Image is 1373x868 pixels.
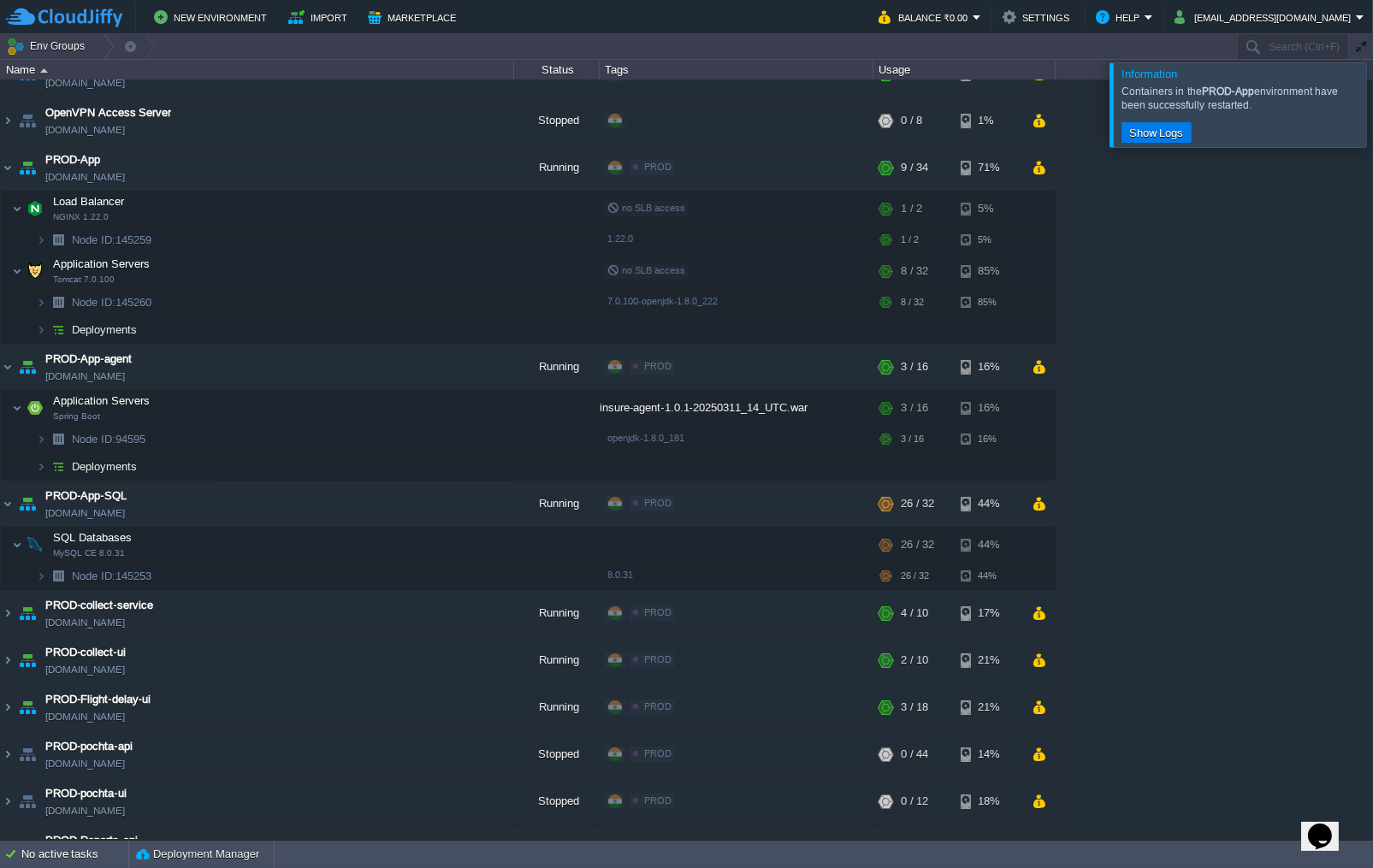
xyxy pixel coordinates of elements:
[70,459,139,474] span: Deployments
[46,563,70,589] img: AMDAwAAAACH5BAEAAAAALAAAAAABAAEAAAICRAEAOw==
[901,481,934,527] div: 26 / 32
[70,432,148,446] span: 94595
[901,145,928,191] div: 9 / 34
[607,233,633,244] span: 1.22.0
[6,7,122,28] img: CloudJiffy
[23,391,47,425] img: AMDAwAAAACH5BAEAAAAALAAAAAABAAEAAAICRAEAOw==
[72,296,115,309] span: Node ID:
[514,731,600,777] div: Stopped
[1,97,15,144] img: AMDAwAAAACH5BAEAAAAALAAAAAABAAEAAAICRAEAOw==
[514,637,600,683] div: Running
[45,832,138,849] a: PROD-Reports-api
[53,548,125,558] span: MySQL CE 8.0.31
[607,570,633,580] span: 8.0.31
[46,289,70,316] img: AMDAwAAAACH5BAEAAAAALAAAAAABAAEAAAICRAEAOw==
[51,394,152,407] a: Application ServersSpring Boot
[961,145,1016,191] div: 71%
[1,778,15,824] img: AMDAwAAAACH5BAEAAAAALAAAAAABAAEAAAICRAEAOw==
[46,227,70,253] img: AMDAwAAAACH5BAEAAAAALAAAAAABAAEAAAICRAEAOw==
[15,97,39,144] img: AMDAwAAAACH5BAEAAAAALAAAAAABAAEAAAICRAEAOw==
[51,257,152,270] a: Application ServersTomcat 7.0.100
[514,481,600,527] div: Running
[70,295,154,310] span: 145260
[644,654,672,664] span: PROD
[961,97,1016,144] div: 1%
[901,778,928,824] div: 0 / 12
[1,590,15,636] img: AMDAwAAAACH5BAEAAAAALAAAAAABAAEAAAICRAEAOw==
[45,661,125,678] a: [DOMAIN_NAME]
[21,841,128,868] div: No active tasks
[901,254,928,288] div: 8 / 32
[514,145,600,191] div: Running
[23,254,47,288] img: AMDAwAAAACH5BAEAAAAALAAAAAABAAEAAAICRAEAOw==
[45,487,127,505] a: PROD-App-SQL
[961,481,1016,527] div: 44%
[15,145,39,191] img: AMDAwAAAACH5BAEAAAAALAAAAAABAAEAAAICRAEAOw==
[1,145,15,191] img: AMDAwAAAACH5BAEAAAAALAAAAAABAAEAAAICRAEAOw==
[1121,85,1362,112] div: Containers in the environment have been successfully restarted.
[15,684,39,730] img: AMDAwAAAACH5BAEAAAAALAAAAAABAAEAAAICRAEAOw==
[1,481,15,527] img: AMDAwAAAACH5BAEAAAAALAAAAAABAAEAAAICRAEAOw==
[961,391,1016,425] div: 16%
[36,289,46,316] img: AMDAwAAAACH5BAEAAAAALAAAAAABAAEAAAICRAEAOw==
[51,194,127,209] span: Load Balancer
[901,528,934,562] div: 26 / 32
[901,590,928,636] div: 4 / 10
[12,391,22,425] img: AMDAwAAAACH5BAEAAAAALAAAAAABAAEAAAICRAEAOw==
[15,731,39,777] img: AMDAwAAAACH5BAEAAAAALAAAAAABAAEAAAICRAEAOw==
[514,590,600,636] div: Running
[12,528,22,562] img: AMDAwAAAACH5BAEAAAAALAAAAAABAAEAAAICRAEAOw==
[70,569,154,583] span: 145253
[36,563,46,589] img: AMDAwAAAACH5BAEAAAAALAAAAAABAAEAAAICRAEAOw==
[961,778,1016,824] div: 18%
[12,192,22,226] img: AMDAwAAAACH5BAEAAAAALAAAAAABAAEAAAICRAEAOw==
[961,637,1016,683] div: 21%
[45,368,125,385] a: [DOMAIN_NAME]
[368,7,461,27] button: Marketplace
[601,60,873,80] div: Tags
[961,344,1016,390] div: 16%
[70,233,154,247] a: Node ID:145259
[1096,7,1145,27] button: Help
[15,590,39,636] img: AMDAwAAAACH5BAEAAAAALAAAAAABAAEAAAICRAEAOw==
[1003,7,1074,27] button: Settings
[70,233,154,247] span: 145259
[46,453,70,480] img: AMDAwAAAACH5BAEAAAAALAAAAAABAAEAAAICRAEAOw==
[1124,125,1189,140] button: Show Logs
[45,614,125,631] a: [DOMAIN_NAME]
[51,531,134,544] a: SQL DatabasesMySQL CE 8.0.31
[53,411,100,422] span: Spring Boot
[53,212,109,222] span: NGINX 1.22.0
[1202,86,1254,97] b: PROD-App
[961,254,1016,288] div: 85%
[45,505,125,522] span: [DOMAIN_NAME]
[45,351,132,368] a: PROD-App-agent
[70,569,154,583] a: Node ID:145253
[46,316,70,343] img: AMDAwAAAACH5BAEAAAAALAAAAAABAAEAAAICRAEAOw==
[644,748,672,759] span: PROD
[45,708,125,725] a: [DOMAIN_NAME]
[72,570,115,582] span: Node ID:
[51,195,127,208] a: Load BalancerNGINX 1.22.0
[51,393,152,408] span: Application Servers
[607,203,685,213] span: no SLB access
[644,162,672,172] span: PROD
[901,637,928,683] div: 2 / 10
[1,684,15,730] img: AMDAwAAAACH5BAEAAAAALAAAAAABAAEAAAICRAEAOw==
[45,168,125,186] a: [DOMAIN_NAME]
[901,344,928,390] div: 3 / 16
[45,738,133,755] a: PROD-pochta-api
[874,60,1055,80] div: Usage
[1,637,15,683] img: AMDAwAAAACH5BAEAAAAALAAAAAABAAEAAAICRAEAOw==
[45,597,153,614] a: PROD-collect-service
[36,426,46,452] img: AMDAwAAAACH5BAEAAAAALAAAAAABAAEAAAICRAEAOw==
[901,731,928,777] div: 0 / 44
[961,528,1016,562] div: 44%
[45,644,126,661] span: PROD-collect-ui
[879,7,973,27] button: Balance ₹0.00
[70,295,154,310] a: Node ID:145260
[600,391,873,425] div: insure-agent-1.0.1-20250311_14_UTC.war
